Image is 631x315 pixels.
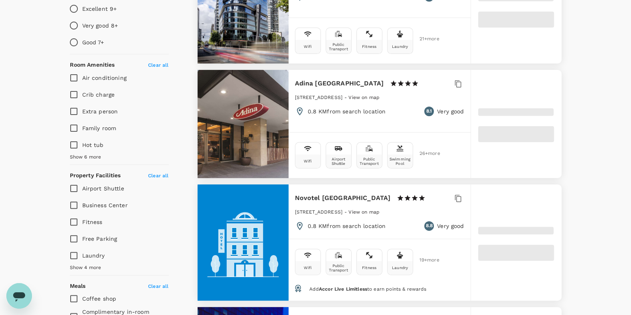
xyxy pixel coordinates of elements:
div: Public Transport [358,157,380,166]
div: Fitness [362,265,376,270]
span: - [344,95,348,100]
span: Laundry [82,252,105,259]
h6: Property Facilities [70,171,121,180]
span: View on map [348,209,380,215]
p: 0.8 KM from search location [308,222,386,230]
span: Hot tub [82,142,104,148]
div: Swimming Pool [389,157,411,166]
div: Laundry [392,44,408,49]
div: Wifi [304,159,312,163]
span: 8.8 [425,222,432,230]
span: Free Parking [82,236,117,242]
h6: Room Amenities [70,61,115,69]
h6: Novotel [GEOGRAPHIC_DATA] [295,192,391,204]
p: Very good [437,222,464,230]
p: Good 7+ [82,38,104,46]
span: [STREET_ADDRESS] [295,95,342,100]
iframe: Button to launch messaging window [6,283,32,309]
a: View on map [348,208,380,215]
p: 0.8 KM from search location [308,107,386,115]
span: 8.1 [426,107,432,115]
span: Show 4 more [70,264,101,272]
span: View on map [348,95,380,100]
h6: Meals [70,282,86,291]
span: 21 + more [419,36,431,42]
p: Very good 8+ [82,22,118,30]
span: Fitness [82,219,103,225]
span: Airport Shuttle [82,185,124,192]
span: 19 + more [419,258,431,263]
span: [STREET_ADDRESS] [295,209,342,215]
span: - [344,209,348,215]
span: Extra person [82,108,118,115]
span: Air conditioning [82,75,127,81]
span: Show 6 more [70,153,101,161]
div: Public Transport [328,263,350,272]
span: Business Center [82,202,128,208]
div: Fitness [362,44,376,49]
span: Clear all [148,283,168,289]
span: Clear all [148,62,168,68]
span: 26 + more [419,151,431,156]
span: Coffee shop [82,295,117,302]
div: Public Transport [328,42,350,51]
span: Family room [82,125,117,131]
span: Accor Live Limitless [319,286,367,292]
div: Airport Shuttle [328,157,350,166]
div: Laundry [392,265,408,270]
p: Excellent 9+ [82,5,117,13]
span: Clear all [148,173,168,178]
span: Add to earn points & rewards [309,286,426,292]
h6: Adina [GEOGRAPHIC_DATA] [295,78,384,89]
span: Crib charge [82,91,115,98]
p: Very good [437,107,464,115]
div: Wifi [304,265,312,270]
a: View on map [348,94,380,100]
div: Wifi [304,44,312,49]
